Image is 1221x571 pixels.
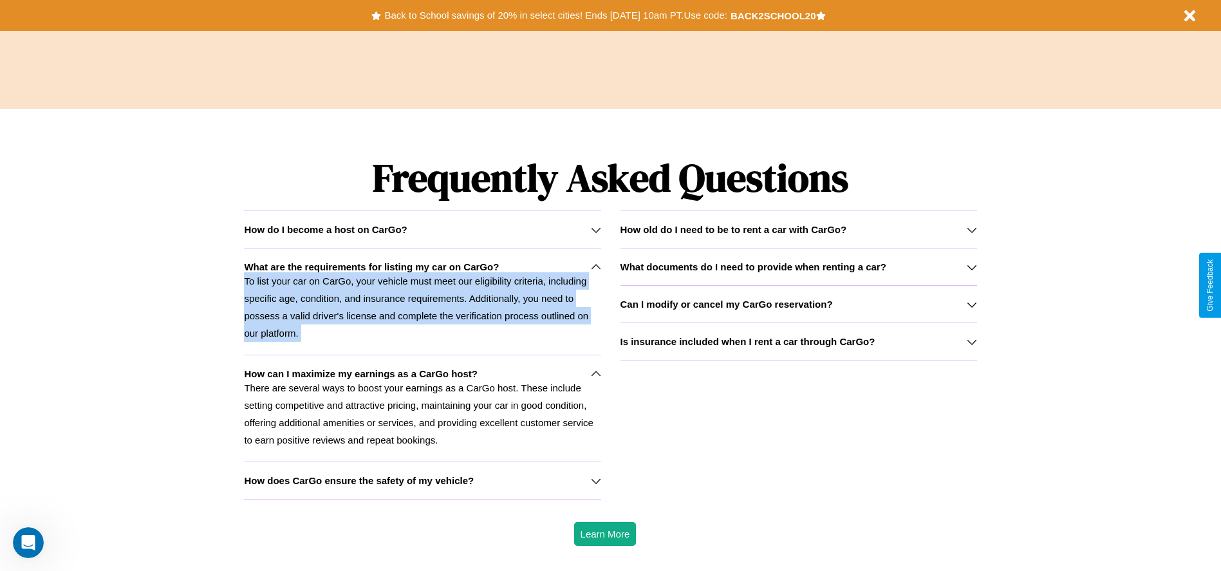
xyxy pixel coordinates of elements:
[244,368,478,379] h3: How can I maximize my earnings as a CarGo host?
[244,379,601,449] p: There are several ways to boost your earnings as a CarGo host. These include setting competitive ...
[620,224,847,235] h3: How old do I need to be to rent a car with CarGo?
[574,522,637,546] button: Learn More
[244,261,499,272] h3: What are the requirements for listing my car on CarGo?
[620,299,833,310] h3: Can I modify or cancel my CarGo reservation?
[731,10,816,21] b: BACK2SCHOOL20
[13,527,44,558] iframe: Intercom live chat
[244,145,976,211] h1: Frequently Asked Questions
[620,336,875,347] h3: Is insurance included when I rent a car through CarGo?
[381,6,730,24] button: Back to School savings of 20% in select cities! Ends [DATE] 10am PT.Use code:
[244,272,601,342] p: To list your car on CarGo, your vehicle must meet our eligibility criteria, including specific ag...
[244,224,407,235] h3: How do I become a host on CarGo?
[244,475,474,486] h3: How does CarGo ensure the safety of my vehicle?
[620,261,886,272] h3: What documents do I need to provide when renting a car?
[1206,259,1215,312] div: Give Feedback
